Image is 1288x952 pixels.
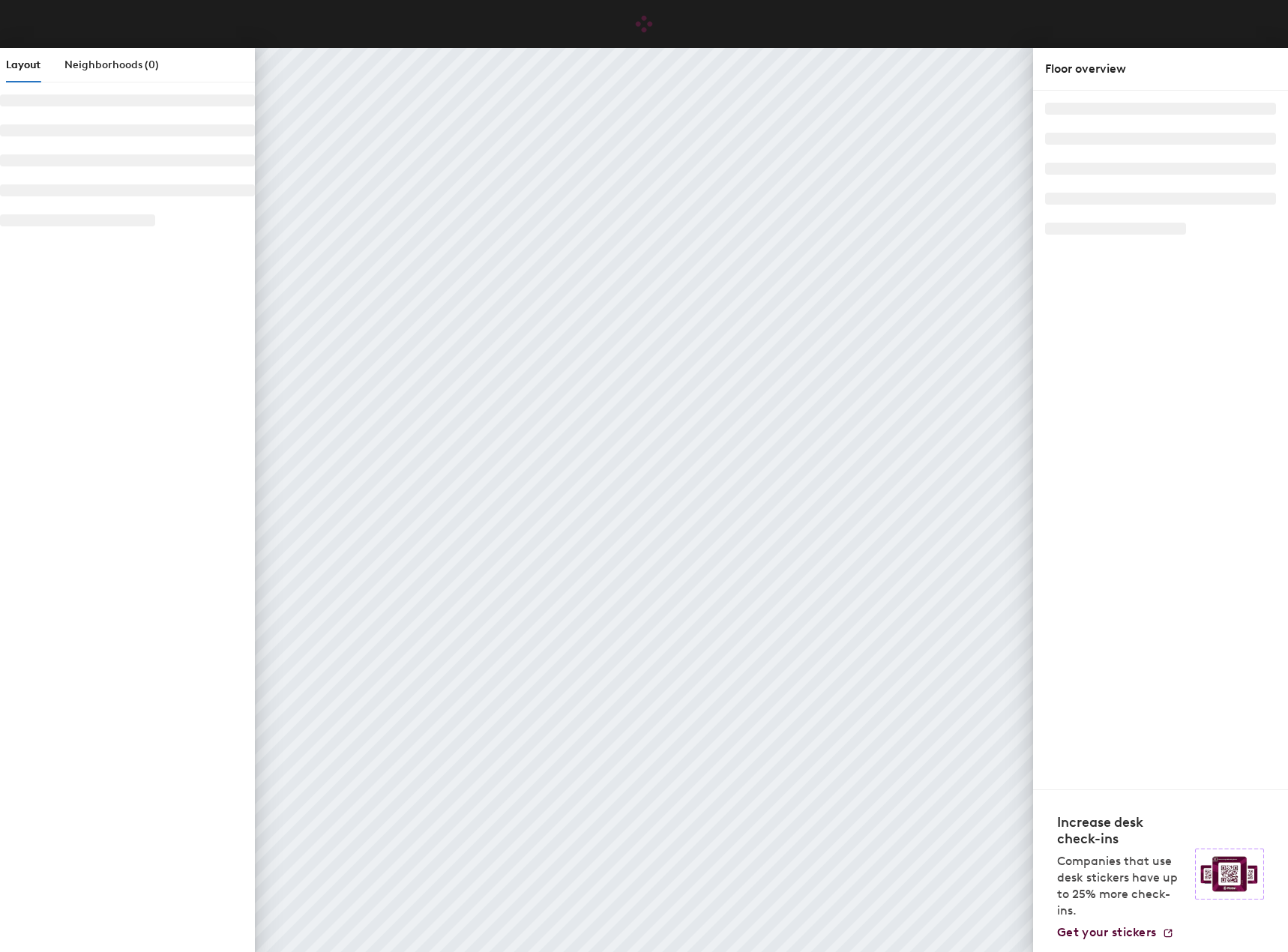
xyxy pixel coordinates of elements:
span: Get your stickers [1057,925,1156,939]
img: Sticker logo [1195,849,1264,900]
span: Neighborhoods (0) [64,58,159,71]
h4: Increase desk check-ins [1057,814,1186,847]
span: Layout [6,58,40,71]
p: Companies that use desk stickers have up to 25% more check-ins. [1057,853,1186,919]
a: Get your stickers [1057,925,1174,940]
div: Floor overview [1045,60,1276,78]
